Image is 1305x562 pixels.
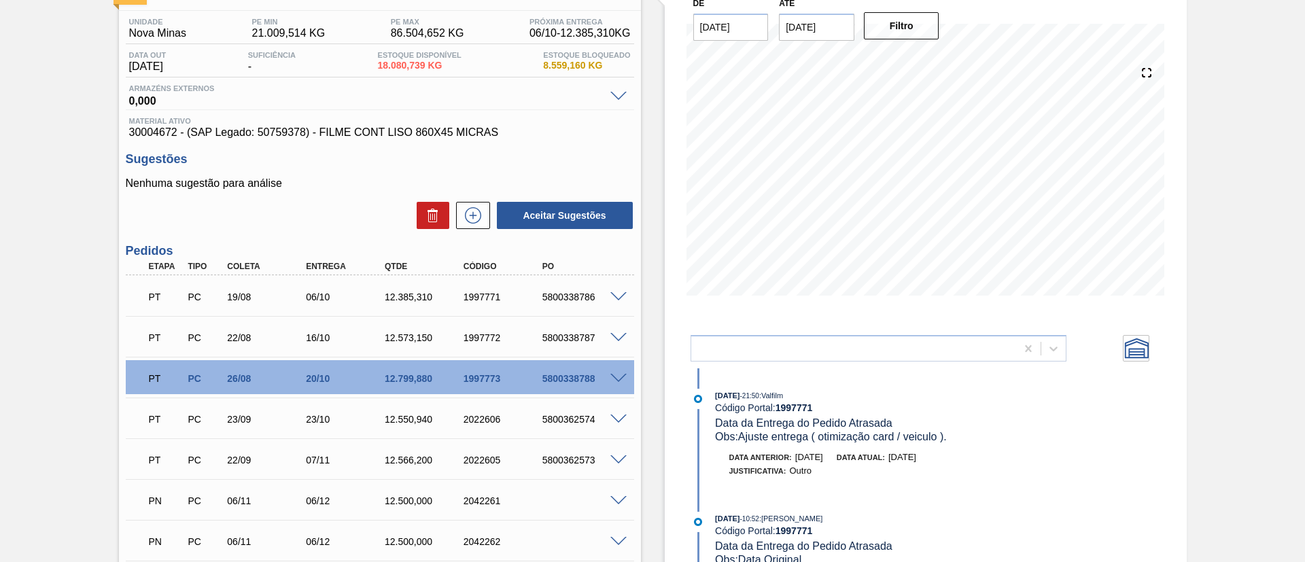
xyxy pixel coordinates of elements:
div: 5800362573 [539,455,627,466]
span: - 10:52 [740,515,759,523]
div: Pedido em Trânsito [145,282,186,312]
p: PN [149,536,183,547]
p: PT [149,332,183,343]
span: Justificativa: [729,467,786,475]
div: 23/10/2025 [302,414,391,425]
div: Código [460,262,549,271]
div: 12.500,000 [381,536,470,547]
div: Etapa [145,262,186,271]
div: Pedido de Compra [184,292,225,302]
span: Data da Entrega do Pedido Atrasada [715,417,892,429]
div: Pedido em Negociação [145,527,186,557]
div: Pedido em Trânsito [145,364,186,393]
div: Pedido de Compra [184,332,225,343]
div: 07/11/2025 [302,455,391,466]
span: [DATE] [888,452,916,462]
span: [DATE] [715,514,739,523]
span: : [PERSON_NAME] [759,514,823,523]
span: PE MAX [391,18,464,26]
span: Data da Entrega do Pedido Atrasada [715,540,892,552]
div: 12.550,940 [381,414,470,425]
div: Nova sugestão [449,202,490,229]
span: 0,000 [129,92,604,106]
span: Unidade [129,18,186,26]
p: Nenhuma sugestão para análise [126,177,634,190]
span: Próxima Entrega [529,18,631,26]
span: 06/10 - 12.385,310 KG [529,27,631,39]
div: - [245,51,299,73]
span: Estoque Disponível [378,51,462,59]
div: Pedido de Compra [184,373,225,384]
p: PT [149,414,183,425]
div: Pedido em Trânsito [145,323,186,353]
p: PN [149,495,183,506]
div: 12.566,200 [381,455,470,466]
div: Código Portal: [715,402,1038,413]
div: 12.573,150 [381,332,470,343]
div: 19/08/2025 [224,292,312,302]
div: Pedido de Compra [184,414,225,425]
div: Pedido em Negociação [145,486,186,516]
input: dd/mm/yyyy [693,14,769,41]
span: [DATE] [129,60,167,73]
div: 22/08/2025 [224,332,312,343]
p: PT [149,373,183,384]
span: PE MIN [252,18,326,26]
span: Suficiência [248,51,296,59]
div: 12.385,310 [381,292,470,302]
div: Tipo [184,262,225,271]
input: dd/mm/yyyy [779,14,854,41]
div: Aceitar Sugestões [490,200,634,230]
div: 5800338787 [539,332,627,343]
strong: 1997771 [776,525,813,536]
span: 30004672 - (SAP Legado: 50759378) - FILME CONT LISO 860X45 MICRAS [129,126,631,139]
span: Data atual: [837,453,885,461]
div: 22/09/2025 [224,455,312,466]
h3: Sugestões [126,152,634,166]
div: 5800338786 [539,292,627,302]
span: Nova Minas [129,27,186,39]
strong: 1997771 [776,402,813,413]
p: PT [149,292,183,302]
span: [DATE] [715,391,739,400]
div: 1997772 [460,332,549,343]
p: PT [149,455,183,466]
div: Coleta [224,262,312,271]
div: 06/11/2025 [224,536,312,547]
div: Entrega [302,262,391,271]
span: Material ativo [129,117,631,125]
div: 23/09/2025 [224,414,312,425]
div: Pedido de Compra [184,495,225,506]
div: 06/11/2025 [224,495,312,506]
div: 20/10/2025 [302,373,391,384]
div: Qtde [381,262,470,271]
div: 26/08/2025 [224,373,312,384]
span: Obs: Ajuste entrega ( otimização card / veiculo ). [715,431,947,442]
div: Pedido em Trânsito [145,445,186,475]
div: 2022605 [460,455,549,466]
span: Data out [129,51,167,59]
span: 18.080,739 KG [378,60,462,71]
div: Excluir Sugestões [410,202,449,229]
div: 06/10/2025 [302,292,391,302]
button: Filtro [864,12,939,39]
span: Outro [789,466,812,476]
span: Estoque Bloqueado [543,51,630,59]
div: 06/12/2025 [302,495,391,506]
h3: Pedidos [126,244,634,258]
button: Aceitar Sugestões [497,202,633,229]
div: Pedido em Trânsito [145,404,186,434]
span: 8.559,160 KG [543,60,630,71]
div: 16/10/2025 [302,332,391,343]
img: atual [694,518,702,526]
div: 5800338788 [539,373,627,384]
span: Armazéns externos [129,84,604,92]
div: 1997771 [460,292,549,302]
div: 2042262 [460,536,549,547]
div: PO [539,262,627,271]
div: Pedido de Compra [184,455,225,466]
span: Data anterior: [729,453,792,461]
span: [DATE] [795,452,823,462]
div: 2022606 [460,414,549,425]
span: 86.504,652 KG [391,27,464,39]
